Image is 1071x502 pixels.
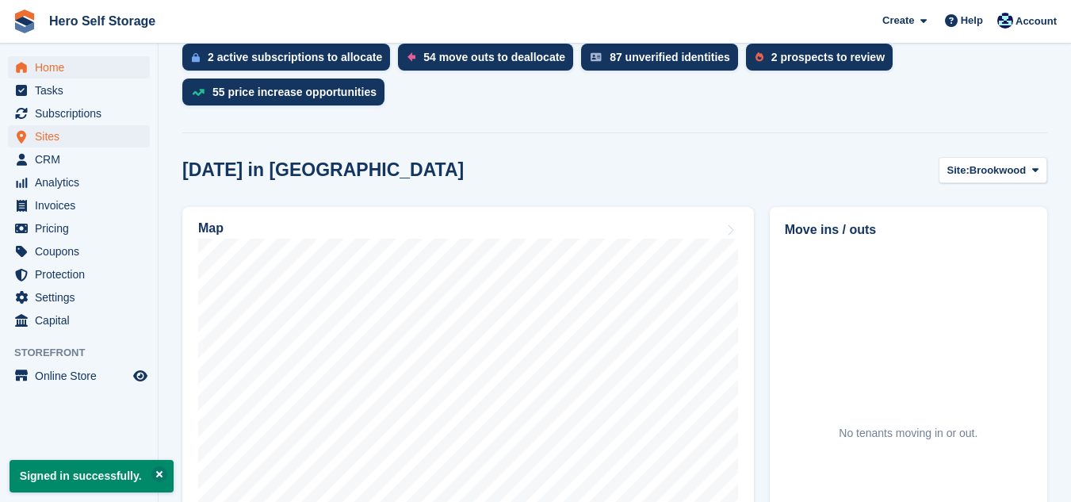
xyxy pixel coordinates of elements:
[35,309,130,331] span: Capital
[14,345,158,361] span: Storefront
[131,366,150,385] a: Preview store
[35,102,130,125] span: Subscriptions
[8,148,150,171] a: menu
[398,44,581,79] a: 54 move outs to deallocate
[8,79,150,102] a: menu
[8,171,150,194] a: menu
[947,163,970,178] span: Site:
[35,194,130,217] span: Invoices
[423,51,565,63] div: 54 move outs to deallocate
[882,13,914,29] span: Create
[610,51,730,63] div: 87 unverified identities
[35,365,130,387] span: Online Store
[1016,13,1057,29] span: Account
[10,460,174,492] p: Signed in successfully.
[182,159,464,181] h2: [DATE] in [GEOGRAPHIC_DATA]
[407,52,415,62] img: move_outs_to_deallocate_icon-f764333ba52eb49d3ac5e1228854f67142a1ed5810a6f6cc68b1a99e826820c5.svg
[961,13,983,29] span: Help
[35,79,130,102] span: Tasks
[755,52,763,62] img: prospect-51fa495bee0391a8d652442698ab0144808aea92771e9ea1ae160a38d050c398.svg
[771,51,885,63] div: 2 prospects to review
[35,217,130,240] span: Pricing
[35,125,130,148] span: Sites
[8,56,150,79] a: menu
[192,52,200,63] img: active_subscription_to_allocate_icon-d502201f5373d7db506a760aba3b589e785aa758c864c3986d89f69b8ff3...
[581,44,746,79] a: 87 unverified identities
[192,89,205,96] img: price_increase_opportunities-93ffe204e8149a01c8c9dc8f82e8f89637d9d84a8eef4429ea346261dce0b2c0.svg
[8,102,150,125] a: menu
[939,157,1047,183] button: Site: Brookwood
[8,365,150,387] a: menu
[746,44,901,79] a: 2 prospects to review
[35,171,130,194] span: Analytics
[35,56,130,79] span: Home
[8,240,150,262] a: menu
[8,217,150,240] a: menu
[8,263,150,285] a: menu
[35,286,130,308] span: Settings
[13,10,36,33] img: stora-icon-8386f47178a22dfd0bd8f6a31ec36ba5ce8667c1dd55bd0f319d3a0aa187defe.svg
[35,240,130,262] span: Coupons
[182,79,392,113] a: 55 price increase opportunities
[208,51,382,63] div: 2 active subscriptions to allocate
[43,8,162,34] a: Hero Self Storage
[35,263,130,285] span: Protection
[8,125,150,148] a: menu
[182,44,398,79] a: 2 active subscriptions to allocate
[839,425,977,442] div: No tenants moving in or out.
[198,221,224,236] h2: Map
[212,86,377,98] div: 55 price increase opportunities
[591,52,602,62] img: verify_identity-adf6edd0f0f0b5bbfe63781bf79b02c33cf7c696d77639b501bdc392416b5a36.svg
[785,220,1032,240] h2: Move ins / outs
[8,286,150,308] a: menu
[997,13,1013,29] img: Holly Budge
[970,163,1027,178] span: Brookwood
[35,148,130,171] span: CRM
[8,309,150,331] a: menu
[8,194,150,217] a: menu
